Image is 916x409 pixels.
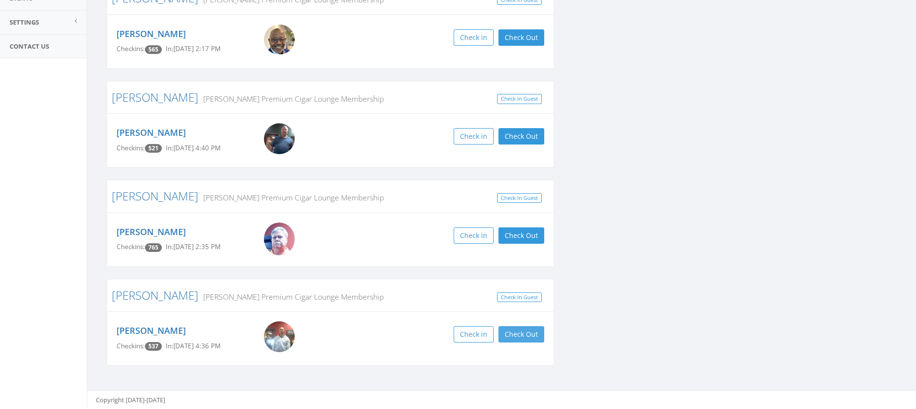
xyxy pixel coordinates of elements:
[166,44,221,53] span: In: [DATE] 2:17 PM
[198,291,384,302] small: [PERSON_NAME] Premium Cigar Lounge Membership
[498,326,544,343] button: Check Out
[166,242,221,251] span: In: [DATE] 2:35 PM
[145,342,162,351] span: Checkin count
[117,325,186,336] a: [PERSON_NAME]
[498,227,544,244] button: Check Out
[112,287,198,303] a: [PERSON_NAME]
[497,94,542,104] a: Check In Guest
[454,227,494,244] button: Check in
[198,93,384,104] small: [PERSON_NAME] Premium Cigar Lounge Membership
[117,242,145,251] span: Checkins:
[117,144,145,152] span: Checkins:
[166,342,221,350] span: In: [DATE] 4:36 PM
[264,321,295,352] img: Justin_Ward.png
[454,29,494,46] button: Check in
[117,28,186,40] a: [PERSON_NAME]
[10,42,49,51] span: Contact Us
[145,144,162,153] span: Checkin count
[264,223,295,255] img: Big_Mike.jpg
[497,193,542,203] a: Check In Guest
[112,188,198,204] a: [PERSON_NAME]
[454,326,494,343] button: Check in
[454,128,494,145] button: Check in
[264,25,295,55] img: VP.jpg
[117,342,145,350] span: Checkins:
[117,44,145,53] span: Checkins:
[117,127,186,138] a: [PERSON_NAME]
[497,292,542,303] a: Check In Guest
[198,192,384,203] small: [PERSON_NAME] Premium Cigar Lounge Membership
[264,123,295,154] img: Kevin_Howerton.png
[145,243,162,252] span: Checkin count
[166,144,221,152] span: In: [DATE] 4:40 PM
[145,45,162,54] span: Checkin count
[117,226,186,237] a: [PERSON_NAME]
[10,18,39,26] span: Settings
[498,128,544,145] button: Check Out
[112,89,198,105] a: [PERSON_NAME]
[498,29,544,46] button: Check Out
